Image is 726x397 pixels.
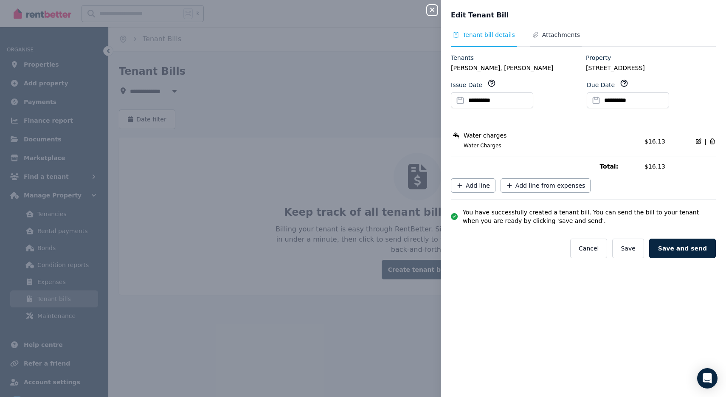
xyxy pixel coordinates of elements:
label: Due Date [587,81,615,89]
button: Cancel [570,239,607,258]
span: Attachments [542,31,580,39]
span: Water Charges [453,142,639,149]
div: Open Intercom Messenger [697,368,718,389]
button: Add line from expenses [501,178,591,193]
legend: [PERSON_NAME], [PERSON_NAME] [451,64,581,72]
span: You have successfully created a tenant bill. You can send the bill to your tenant when you are re... [463,208,716,225]
span: Add line [466,181,490,190]
button: Add line [451,178,495,193]
span: $16.13 [644,138,665,145]
button: Save [612,239,644,258]
span: Water charges [464,131,507,140]
span: Edit Tenant Bill [451,10,509,20]
span: Total: [599,162,639,171]
nav: Tabs [451,31,716,47]
label: Tenants [451,53,474,62]
span: Tenant bill details [463,31,515,39]
span: Add line from expenses [515,181,585,190]
span: | [704,137,706,146]
legend: [STREET_ADDRESS] [586,64,716,72]
label: Issue Date [451,81,482,89]
label: Property [586,53,611,62]
span: $16.13 [644,162,716,171]
button: Save and send [649,239,716,258]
